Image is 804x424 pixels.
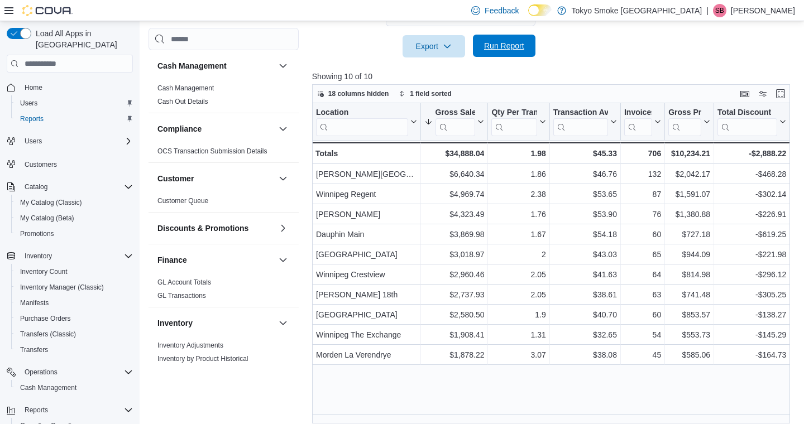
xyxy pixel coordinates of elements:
[328,89,389,98] span: 18 columns hidden
[717,147,786,160] div: -$2,888.22
[20,134,133,148] span: Users
[20,180,133,194] span: Catalog
[276,253,290,267] button: Finance
[424,248,484,261] div: $3,018.97
[316,208,417,221] div: [PERSON_NAME]
[20,214,74,223] span: My Catalog (Beta)
[16,196,133,209] span: My Catalog (Classic)
[572,4,702,17] p: Tokyo Smoke [GEOGRAPHIC_DATA]
[157,60,274,71] button: Cash Management
[11,280,137,295] button: Inventory Manager (Classic)
[756,87,769,100] button: Display options
[491,228,545,241] div: 1.67
[157,84,214,92] a: Cash Management
[20,229,54,238] span: Promotions
[276,122,290,136] button: Compliance
[11,95,137,111] button: Users
[20,249,56,263] button: Inventory
[424,348,484,362] div: $1,878.22
[316,268,417,281] div: Winnipeg Crestview
[435,108,475,118] div: Gross Sales
[717,108,777,136] div: Total Discount
[11,226,137,242] button: Promotions
[149,276,299,307] div: Finance
[316,108,408,118] div: Location
[2,179,137,195] button: Catalog
[316,228,417,241] div: Dauphin Main
[316,108,417,136] button: Location
[624,268,661,281] div: 64
[624,348,661,362] div: 45
[713,4,726,17] div: Sharla Bugge
[16,265,133,278] span: Inventory Count
[553,108,617,136] button: Transaction Average
[424,208,484,221] div: $4,323.49
[20,80,133,94] span: Home
[2,364,137,380] button: Operations
[738,87,752,100] button: Keyboard shortcuts
[624,167,661,181] div: 132
[157,60,227,71] h3: Cash Management
[276,172,290,185] button: Customer
[11,342,137,358] button: Transfers
[157,84,214,93] span: Cash Management
[717,228,786,241] div: -$619.25
[20,81,47,94] a: Home
[276,221,290,235] button: Discounts & Promotions
[316,187,417,201] div: Winnipeg Regent
[717,288,786,301] div: -$305.25
[624,187,661,201] div: 87
[668,328,710,341] div: $553.73
[157,173,194,184] h3: Customer
[424,308,484,321] div: $2,580.50
[424,187,484,201] div: $4,969.74
[2,248,137,264] button: Inventory
[157,98,208,105] a: Cash Out Details
[553,228,617,241] div: $54.18
[316,308,417,321] div: [GEOGRAPHIC_DATA]
[491,328,545,341] div: 1.31
[25,137,42,146] span: Users
[668,228,710,241] div: $727.18
[491,348,545,362] div: 3.07
[157,292,206,300] a: GL Transactions
[491,288,545,301] div: 2.05
[25,83,42,92] span: Home
[668,348,710,362] div: $585.06
[624,147,661,160] div: 706
[157,197,208,205] a: Customer Queue
[624,108,652,136] div: Invoices Sold
[624,248,661,261] div: 65
[316,288,417,301] div: [PERSON_NAME] 18th
[20,403,133,417] span: Reports
[435,108,475,136] div: Gross Sales
[624,208,661,221] div: 76
[553,187,617,201] div: $53.65
[20,383,76,392] span: Cash Management
[16,281,108,294] a: Inventory Manager (Classic)
[668,167,710,181] div: $2,042.17
[16,296,53,310] a: Manifests
[774,87,787,100] button: Enter fullscreen
[424,268,484,281] div: $2,960.46
[157,254,187,266] h3: Finance
[668,187,710,201] div: $1,591.07
[424,167,484,181] div: $6,640.34
[491,248,545,261] div: 2
[16,381,133,394] span: Cash Management
[20,158,61,171] a: Customers
[717,187,786,201] div: -$302.14
[11,195,137,210] button: My Catalog (Classic)
[20,403,52,417] button: Reports
[20,345,48,354] span: Transfers
[668,308,710,321] div: $853.57
[717,108,777,118] div: Total Discount
[553,108,608,136] div: Transaction Average
[491,268,545,281] div: 2.05
[11,326,137,342] button: Transfers (Classic)
[20,314,71,323] span: Purchase Orders
[491,187,545,201] div: 2.38
[731,4,795,17] p: [PERSON_NAME]
[668,208,710,221] div: $1,380.88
